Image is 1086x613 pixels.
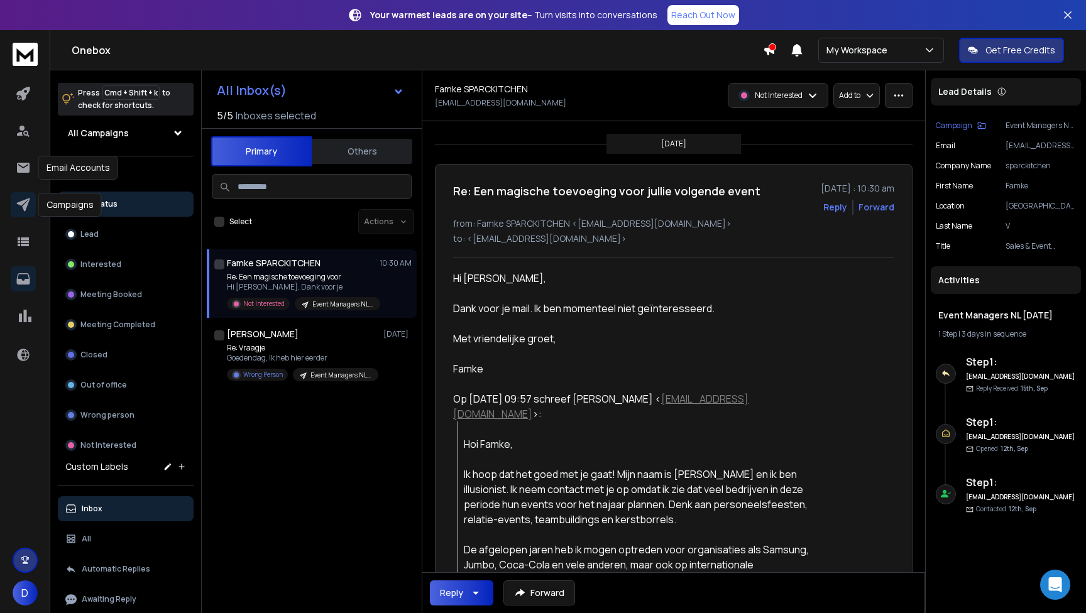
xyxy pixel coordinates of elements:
p: Add to [839,90,860,100]
span: 12th, Sep [1009,504,1036,513]
strong: Your warmest leads are on your site [370,9,527,21]
button: Reply [430,580,493,605]
p: All [82,534,91,544]
p: Email [936,141,955,151]
h1: Famke SPARCKITCHEN [435,83,528,95]
p: [GEOGRAPHIC_DATA], [GEOGRAPHIC_DATA], [GEOGRAPHIC_DATA] [1006,201,1076,211]
p: Meeting Completed [80,320,155,330]
p: Get Free Credits [985,44,1055,57]
label: Select [229,217,252,227]
button: D [13,580,38,605]
p: Contacted [976,504,1036,514]
p: Famke [1006,181,1076,191]
p: sparckitchen [1006,161,1076,171]
button: Out of office [58,372,194,398]
div: Op [DATE] 09:57 schreef [PERSON_NAME] < >: [453,391,820,421]
h6: [EMAIL_ADDRESS][DOMAIN_NAME] [966,432,1076,442]
button: All [58,526,194,551]
p: Inbox [82,504,102,514]
p: Not Interested [80,440,136,450]
p: Event Managers NL [DATE] [310,371,371,380]
p: Press to check for shortcuts. [78,87,170,112]
h1: All Campaigns [68,127,129,139]
p: Meeting Booked [80,290,142,300]
div: Dank voor je mail. Ik ben momenteel niet geïnteresseerd. [453,301,820,316]
p: Closed [80,350,107,360]
p: Company Name [936,161,991,171]
span: 1 Step [938,328,957,339]
h1: Event Managers NL [DATE] [938,309,1073,322]
h6: [EMAIL_ADDRESS][DOMAIN_NAME] [966,492,1076,502]
img: logo [13,43,38,66]
span: 12th, Sep [1001,444,1028,453]
button: Not Interested [58,433,194,458]
p: Re: Vraagje [227,343,378,353]
button: Wrong person [58,403,194,428]
div: Activities [931,266,1081,294]
p: My Workspace [826,44,892,57]
p: Wrong Person [243,370,283,379]
p: location [936,201,965,211]
h3: Custom Labels [65,460,128,473]
button: Meeting Booked [58,282,194,307]
p: [DATE] : 10:30 am [821,182,894,195]
p: Awaiting Reply [82,594,136,604]
p: Opened [976,444,1028,453]
p: Reply Received [976,384,1048,393]
button: All Inbox(s) [207,78,414,103]
span: 3 days in sequence [962,328,1026,339]
p: Not Interested [755,90,803,100]
button: Lead [58,222,194,247]
h1: Onebox [72,43,763,58]
button: Reply [823,201,847,214]
p: V [1006,221,1076,231]
div: | [938,329,1073,339]
div: Hi [PERSON_NAME], [453,271,820,376]
h1: [PERSON_NAME] [227,328,299,340]
p: Out of office [80,380,127,390]
h6: Step 1 : [966,415,1076,430]
p: Lead Details [938,85,992,98]
p: [EMAIL_ADDRESS][DOMAIN_NAME] [1006,141,1076,151]
h6: [EMAIL_ADDRESS][DOMAIN_NAME] [966,372,1076,381]
div: Ik hoop dat het goed met je gaat! Mijn naam is [PERSON_NAME] en ik ben illusionist. Ik neem conta... [464,467,820,527]
p: Reach Out Now [671,9,735,21]
span: 15th, Sep [1021,384,1048,393]
h1: All Inbox(s) [217,84,287,97]
button: Forward [503,580,575,605]
h3: Inboxes selected [236,108,316,123]
p: to: <[EMAIL_ADDRESS][DOMAIN_NAME]> [453,232,894,245]
div: Email Accounts [38,156,118,180]
p: from: Famke SPARCKITCHEN <[EMAIL_ADDRESS][DOMAIN_NAME]> [453,217,894,230]
button: Awaiting Reply [58,587,194,612]
p: – Turn visits into conversations [370,9,657,21]
button: All Campaigns [58,121,194,146]
div: Famke [453,361,820,376]
p: Automatic Replies [82,564,150,574]
button: Inbox [58,496,194,521]
p: [EMAIL_ADDRESS][DOMAIN_NAME] [435,98,566,108]
p: Last Name [936,221,972,231]
p: Campaign [936,121,972,131]
p: Sales & Event Manager [1006,241,1076,251]
button: Primary [211,136,312,166]
button: Campaign [936,121,986,131]
h1: Famke SPARCKITCHEN [227,257,321,269]
p: Interested [80,259,121,269]
p: title [936,241,950,251]
span: Cmd + Shift + k [102,85,160,100]
p: Hi [PERSON_NAME], Dank voor je [227,282,378,292]
p: [DATE] [383,329,412,339]
p: Not Interested [243,299,285,308]
span: 5 / 5 [217,108,233,123]
div: Open Intercom Messenger [1040,570,1070,600]
h1: Re: Een magische toevoeging voor jullie volgende event [453,182,760,200]
div: Forward [858,201,894,214]
div: Reply [440,587,463,599]
a: Reach Out Now [667,5,739,25]
button: Get Free Credits [959,38,1064,63]
p: Wrong person [80,410,134,420]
